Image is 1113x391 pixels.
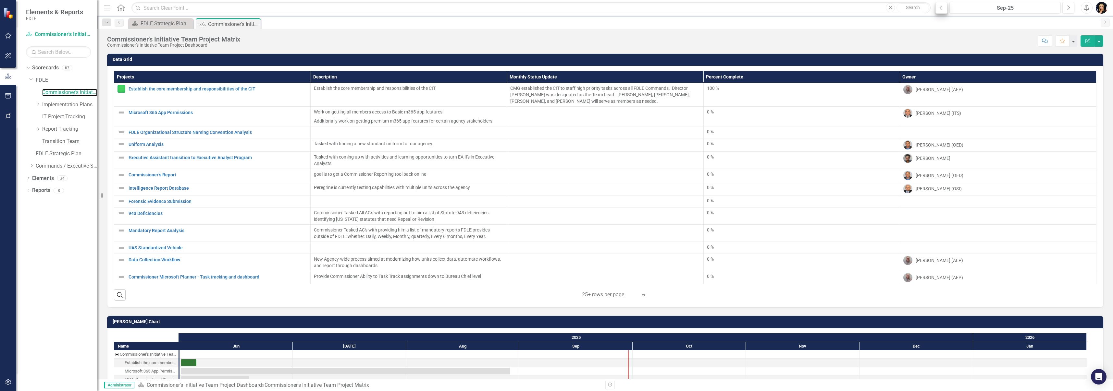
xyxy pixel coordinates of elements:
[897,3,929,12] button: Search
[117,209,125,217] img: Not Defined
[129,228,307,233] a: Mandatory Report Analysis
[42,125,97,133] a: Report Tracking
[114,367,179,375] div: Task: Start date: 2025-06-01 End date: 2025-08-29
[314,273,503,279] p: Provide Commissioner Ability to Task Track assignments down to Bureau Chief level
[707,154,897,160] div: 0 %
[117,244,125,252] img: Not Defined
[916,86,963,93] div: [PERSON_NAME] (AEP)
[114,359,179,367] div: Establish the core membership and responsibilities of the CIT
[707,171,897,177] div: 0 %
[129,130,307,135] a: FDLE Organizational Structure Naming Convention Analysis
[114,271,311,284] td: Double-Click to Edit Right Click for Context Menu
[129,245,307,250] a: UAS Standardized Vehicle
[900,126,1096,138] td: Double-Click to Edit
[129,186,307,191] a: Intelligence Report Database
[26,16,83,21] small: FDLE
[707,256,897,262] div: 0 %
[703,107,900,126] td: Double-Click to Edit
[900,207,1096,225] td: Double-Click to Edit
[117,128,125,136] img: Not Defined
[114,242,311,254] td: Double-Click to Edit Right Click for Context Menu
[507,207,703,225] td: Double-Click to Edit
[859,342,973,350] div: Dec
[107,43,240,48] div: Commissioner's Initiative Team Project Dashboard
[703,254,900,271] td: Double-Click to Edit
[42,113,97,121] a: IT Project Tracking
[125,367,177,375] div: Microsoft 365 App Permissions
[117,184,125,192] img: Not Defined
[131,2,931,14] input: Search ClearPoint...
[42,89,97,96] a: Commissioner's Initiative Team Project Dashboard
[311,254,507,271] td: Double-Click to Edit
[903,85,912,94] img: Dennis Smith
[117,171,125,179] img: Not Defined
[703,152,900,169] td: Double-Click to Edit
[314,154,503,167] p: Tasked with coming up with activities and learning opportunities to turn EA II's in Executive Ana...
[314,116,503,124] p: Additionally work on getting premium m365 app features for certain agency stakeholders
[900,169,1096,182] td: Double-Click to Edit
[114,350,179,359] div: Commissioner's Initiative Team Project Dashboard
[973,333,1087,342] div: 2026
[900,182,1096,195] td: Double-Click to Edit
[104,382,134,388] span: Administrator
[311,207,507,225] td: Double-Click to Edit
[117,85,125,93] img: Proceeding as Planned
[129,110,307,115] a: Microsoft 365 App Permissions
[117,109,125,116] img: Not Defined
[707,227,897,233] div: 0 %
[311,195,507,207] td: Double-Click to Edit
[903,154,912,163] img: Eva Rhody
[507,83,703,107] td: Double-Click to Edit
[952,4,1058,12] div: Sep-25
[703,169,900,182] td: Double-Click to Edit
[916,142,963,148] div: [PERSON_NAME] (OED)
[707,109,897,115] div: 0 %
[900,195,1096,207] td: Double-Click to Edit
[707,197,897,204] div: 0 %
[311,271,507,284] td: Double-Click to Edit
[114,254,311,271] td: Double-Click to Edit Right Click for Context Menu
[900,152,1096,169] td: Double-Click to Edit
[311,83,507,107] td: Double-Click to Edit
[114,350,179,359] div: Task: Commissioner's Initiative Team Project Dashboard Start date: 2025-06-01 End date: 2025-06-02
[129,199,307,204] a: Forensic Evidence Submission
[32,64,59,72] a: Scorecards
[114,138,311,152] td: Double-Click to Edit Right Click for Context Menu
[703,207,900,225] td: Double-Click to Edit
[900,271,1096,284] td: Double-Click to Edit
[703,195,900,207] td: Double-Click to Edit
[114,107,311,126] td: Double-Click to Edit Right Click for Context Menu
[903,171,912,180] img: Annie White
[507,138,703,152] td: Double-Click to Edit
[311,182,507,195] td: Double-Click to Edit
[507,271,703,284] td: Double-Click to Edit
[507,225,703,242] td: Double-Click to Edit
[117,140,125,148] img: Not Defined
[314,171,503,177] p: goal is to get a Commissioner Reporting tool back online
[900,138,1096,152] td: Double-Click to Edit
[179,333,973,342] div: 2025
[114,375,179,384] div: Task: Start date: 2025-06-01 End date: 2025-06-19
[903,273,912,282] img: Dennis Smith
[311,126,507,138] td: Double-Click to Edit
[42,138,97,145] a: Transition Team
[62,65,72,71] div: 67
[113,57,1100,62] h3: Data Grid
[42,101,97,109] a: Implementation Plans
[746,342,859,350] div: Nov
[703,182,900,195] td: Double-Click to Edit
[311,138,507,152] td: Double-Click to Edit
[1096,2,1107,14] img: Heather Pence
[114,225,311,242] td: Double-Click to Edit Right Click for Context Menu
[314,85,503,91] p: Establish the core membership and responsibilities of the CIT
[703,242,900,254] td: Double-Click to Edit
[707,128,897,135] div: 0 %
[54,188,64,193] div: 8
[32,175,54,182] a: Elements
[311,225,507,242] td: Double-Click to Edit
[114,126,311,138] td: Double-Click to Edit Right Click for Context Menu
[36,150,97,158] a: FDLE Strategic Plan
[510,85,700,104] p: CMG established the CIT to staff high priority tasks across all FDLE Commands. Director [PERSON_N...
[916,172,963,179] div: [PERSON_NAME] (OED)
[903,184,912,193] img: William Mickler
